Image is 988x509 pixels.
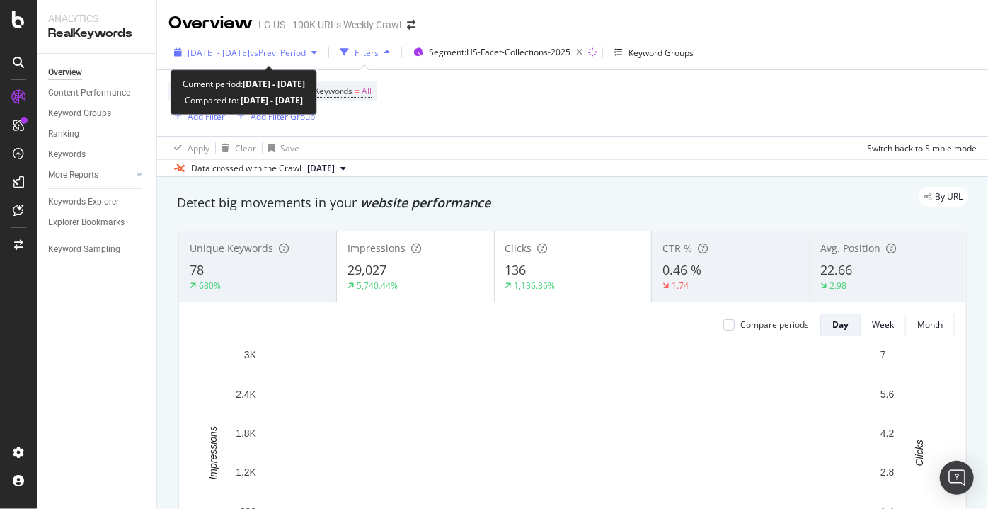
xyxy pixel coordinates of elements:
[515,280,556,292] div: 1,136.36%
[243,78,305,90] b: [DATE] - [DATE]
[347,261,386,278] span: 29,027
[48,242,147,257] a: Keyword Sampling
[48,86,147,101] a: Content Performance
[505,261,527,278] span: 136
[48,195,147,210] a: Keywords Explorer
[48,86,130,101] div: Content Performance
[185,92,303,108] div: Compared to:
[236,389,256,400] text: 2.4K
[235,142,256,154] div: Clear
[199,280,221,292] div: 680%
[48,65,147,80] a: Overview
[917,319,943,331] div: Month
[188,110,225,122] div: Add Filter
[880,428,895,439] text: 4.2
[347,241,406,255] span: Impressions
[906,314,955,336] button: Month
[48,25,145,42] div: RealKeywords
[408,41,588,64] button: Segment:HS-Facet-Collections-2025
[355,47,379,59] div: Filters
[940,461,974,495] div: Open Intercom Messenger
[231,108,315,125] button: Add Filter Group
[407,20,415,30] div: arrow-right-arrow-left
[335,41,396,64] button: Filters
[48,215,125,230] div: Explorer Bookmarks
[48,127,79,142] div: Ranking
[880,349,886,360] text: 7
[505,241,532,255] span: Clicks
[48,147,147,162] a: Keywords
[190,261,204,278] span: 78
[263,137,299,159] button: Save
[48,242,120,257] div: Keyword Sampling
[820,314,861,336] button: Day
[48,215,147,230] a: Explorer Bookmarks
[236,467,256,479] text: 1.2K
[48,106,111,121] div: Keyword Groups
[662,241,692,255] span: CTR %
[880,389,895,400] text: 5.6
[207,426,219,479] text: Impressions
[935,193,963,201] span: By URL
[861,137,977,159] button: Switch back to Simple mode
[168,41,323,64] button: [DATE] - [DATE]vsPrev. Period
[861,314,906,336] button: Week
[244,349,257,360] text: 3K
[48,147,86,162] div: Keywords
[48,195,119,210] div: Keywords Explorer
[48,11,145,25] div: Analytics
[832,319,849,331] div: Day
[191,162,301,175] div: Data crossed with the Crawl
[872,319,894,331] div: Week
[48,168,132,183] a: More Reports
[820,241,880,255] span: Avg. Position
[628,47,694,59] div: Keyword Groups
[183,76,305,92] div: Current period:
[307,162,335,175] span: 2025 Aug. 17th
[190,241,273,255] span: Unique Keywords
[355,85,360,97] span: =
[914,440,925,466] text: Clicks
[188,142,209,154] div: Apply
[188,47,250,59] span: [DATE] - [DATE]
[48,127,147,142] a: Ranking
[740,319,809,331] div: Compare periods
[662,261,701,278] span: 0.46 %
[829,280,846,292] div: 2.98
[357,280,398,292] div: 5,740.44%
[251,110,315,122] div: Add Filter Group
[314,85,352,97] span: Keywords
[919,187,968,207] div: legacy label
[609,41,699,64] button: Keyword Groups
[216,137,256,159] button: Clear
[48,168,98,183] div: More Reports
[48,106,147,121] a: Keyword Groups
[820,261,852,278] span: 22.66
[867,142,977,154] div: Switch back to Simple mode
[236,428,256,439] text: 1.8K
[48,65,82,80] div: Overview
[429,46,570,58] span: Segment: HS-Facet-Collections-2025
[880,467,895,479] text: 2.8
[301,160,352,177] button: [DATE]
[362,81,372,101] span: All
[168,108,225,125] button: Add Filter
[239,94,303,106] b: [DATE] - [DATE]
[672,280,689,292] div: 1.74
[258,18,401,32] div: LG US - 100K URLs Weekly Crawl
[280,142,299,154] div: Save
[168,11,253,35] div: Overview
[250,47,306,59] span: vs Prev. Period
[168,137,209,159] button: Apply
